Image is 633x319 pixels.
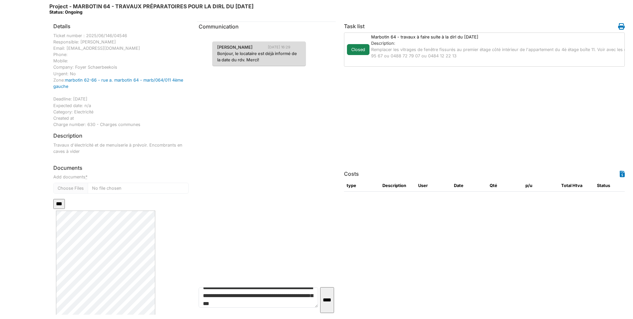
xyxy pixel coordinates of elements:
[49,10,254,15] div: Status: Ongoing
[49,3,254,15] h6: Project - MARBOTIN 64 - TRAVAUX PRÉPARATOIRES POUR LA DIRL DU [DATE]
[53,133,82,139] h6: Description
[594,180,630,192] th: Status
[344,180,380,192] th: type
[451,180,487,192] th: Date
[53,32,189,128] div: Ticket number : 2025/06/146/04546 Responsible: [PERSON_NAME] Email: [EMAIL_ADDRESS][DOMAIN_NAME] ...
[572,183,582,188] span: translation missing: en.HTVA
[344,23,365,30] h6: Task list
[344,171,359,177] h6: Costs
[268,44,295,50] span: [DATE] 16:29
[212,44,258,50] span: [PERSON_NAME]
[415,180,451,192] th: User
[217,50,301,63] p: Bonjour, le locataire est déjà informé de la date du rdv. Merci!
[199,23,239,30] span: translation missing: en.communication.communication
[487,180,523,192] th: Qté
[53,142,189,155] p: Travaux d'électricité et de menuiserie à prévoir. Encombrants en caves à vider
[380,180,415,192] th: Description
[85,174,87,179] abbr: required
[53,165,189,171] h6: Documents
[53,78,183,89] a: marbotin 62-66 - rue a. marbotin 64 - marb/064/011 4ème gauche
[523,180,559,192] th: p/u
[53,174,87,180] label: Add documents
[53,23,71,30] h6: Details
[618,23,625,30] i: Work order
[561,183,571,188] span: translation missing: en.total
[347,44,369,55] div: Closed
